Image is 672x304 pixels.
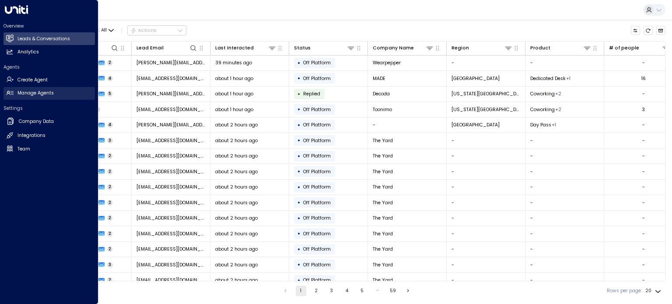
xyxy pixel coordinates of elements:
[296,286,306,296] button: page 1
[107,138,113,143] span: 3
[297,57,301,69] div: •
[107,76,113,81] span: 4
[215,59,252,66] span: 39 minutes ago
[215,91,253,97] span: about 1 hour ago
[373,153,393,159] span: The Yard
[525,133,604,148] td: -
[297,228,301,239] div: •
[17,49,39,56] h2: Analytics
[642,184,645,190] div: -
[107,184,113,190] span: 2
[373,246,393,252] span: The Yard
[373,75,385,82] span: MADE
[3,143,95,155] a: Team
[388,286,398,296] button: Go to page 59
[645,286,663,296] div: 20
[451,75,500,82] span: Brooklyn
[215,215,258,221] span: about 2 hours ago
[303,215,331,221] span: Off Platform
[609,44,670,52] div: # of people
[19,118,54,125] h2: Company Data
[451,44,513,52] div: Region
[3,115,95,129] a: Company Data
[107,231,113,237] span: 2
[294,44,355,52] div: Status
[447,273,525,288] td: -
[3,46,95,59] a: Analytics
[372,286,383,296] div: …
[642,137,645,144] div: -
[303,137,331,144] span: Off Platform
[136,231,206,237] span: hello@theyard.com
[368,118,447,133] td: -
[215,122,258,128] span: about 2 hours ago
[373,59,401,66] span: Wearpepper
[297,119,301,131] div: •
[447,211,525,226] td: -
[373,277,393,283] span: The Yard
[525,56,604,71] td: -
[136,246,206,252] span: hello@theyard.com
[525,211,604,226] td: -
[642,231,645,237] div: -
[447,180,525,195] td: -
[342,286,352,296] button: Go to page 4
[357,286,367,296] button: Go to page 5
[311,286,322,296] button: Go to page 2
[136,44,198,52] div: Lead Email
[297,104,301,115] div: •
[530,44,591,52] div: Product
[303,277,331,283] span: Off Platform
[447,257,525,273] td: -
[136,91,206,97] span: amy@decodamusic.org
[17,77,48,84] h2: Create Agent
[373,199,393,206] span: The Yard
[642,168,645,175] div: -
[297,135,301,146] div: •
[297,88,301,100] div: •
[297,213,301,224] div: •
[326,286,337,296] button: Go to page 3
[373,262,393,268] span: The Yard
[107,169,113,175] span: 2
[642,199,645,206] div: -
[525,180,604,195] td: -
[215,168,258,175] span: about 2 hours ago
[215,153,258,159] span: about 2 hours ago
[3,87,95,100] a: Manage Agents
[297,73,301,84] div: •
[447,195,525,210] td: -
[303,91,320,97] span: Replied
[215,75,253,82] span: about 1 hour ago
[447,133,525,148] td: -
[530,75,566,82] span: Dedicated Desk
[642,59,645,66] div: -
[609,44,639,52] div: # of people
[303,262,331,268] span: Off Platform
[631,26,640,35] button: Customize
[136,277,206,283] span: hello@theyard.com
[3,129,95,142] a: Integrations
[215,246,258,252] span: about 2 hours ago
[373,215,393,221] span: The Yard
[107,262,113,268] span: 3
[101,28,107,33] span: All
[297,182,301,193] div: •
[530,91,555,97] span: Coworking
[303,246,331,252] span: Off Platform
[642,122,645,128] div: -
[136,59,206,66] span: stephanie.lucidi@wearpepper.com
[127,25,186,36] div: Button group with a nested menu
[373,184,393,190] span: The Yard
[373,44,414,52] div: Company Name
[447,149,525,164] td: -
[130,28,157,34] div: Actions
[297,197,301,208] div: •
[447,164,525,179] td: -
[303,199,331,206] span: Off Platform
[451,106,521,113] span: New York City
[136,153,206,159] span: hello@theyard.com
[136,106,206,113] span: gaya@toonimo.com
[280,286,414,296] nav: pagination navigation
[373,168,393,175] span: The Yard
